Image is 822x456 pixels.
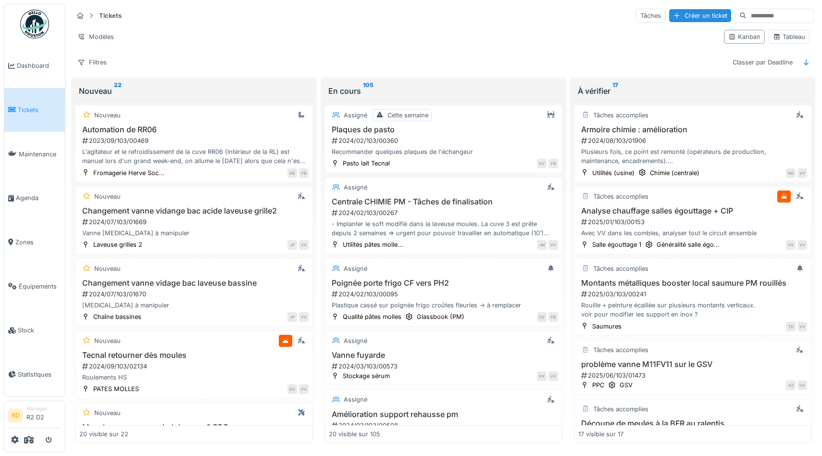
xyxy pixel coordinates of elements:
div: NG [786,168,796,178]
div: Filtres [73,55,111,69]
div: Utilités pâtes molle... [343,240,403,249]
div: VZ [786,380,796,390]
div: VV [786,240,796,250]
div: Plastique cassé sur poignée frigo croûtes fleuries -> à remplacer [329,301,558,310]
div: Assigné [344,183,367,192]
h3: Manche pour vanne pied de cuve 2 PDD [79,423,309,432]
div: Vanne [MEDICAL_DATA] à manipuler [79,228,309,238]
div: Nouveau [79,85,309,97]
div: JP [287,240,297,250]
div: PATES MOLLES [93,384,139,393]
div: Assigné [344,111,367,120]
div: Chimie (centrale) [650,168,699,177]
span: Équipements [19,282,61,291]
span: Statistiques [18,370,61,379]
h3: Vanne fuyarde [329,351,558,360]
img: Badge_color-CXgf-gQk.svg [20,10,49,38]
h3: Découpe de meules à la BFR au ralentis [578,419,808,428]
div: Roulements HS [79,373,309,382]
a: Zones [4,220,65,265]
div: FB [299,168,309,178]
li: RD [8,408,23,423]
div: Créer un ticket [669,9,731,22]
div: Rouille + peinture écaillée sur plusieurs montants verticaux. voir pour modifier les support en i... [578,301,808,319]
div: VV [797,322,807,331]
div: 2024/02/103/00360 [331,136,558,145]
h3: Plaques de pasto [329,125,558,134]
div: FB [548,159,558,168]
div: PPC [592,380,604,390]
div: VV [537,159,547,168]
h3: Poignée porte frigo CF vers PH2 [329,279,558,288]
div: Nouveau [94,111,121,120]
div: À vérifier [578,85,808,97]
div: Assigné [344,264,367,273]
div: 2024/03/103/00508 [331,421,558,430]
a: Statistiques [4,353,65,397]
div: 20 visible sur 105 [329,430,380,439]
div: 2024/09/103/02134 [81,362,309,371]
div: 20 visible sur 22 [79,430,128,439]
div: Modèles [73,30,118,44]
div: Tableau [773,32,805,41]
div: JP [287,312,297,322]
div: 2025/06/103/01473 [580,371,808,380]
div: GB [287,168,297,178]
div: VV [797,240,807,250]
h3: Analyse chauffage salles égouttage + CIP [578,206,808,215]
div: Qualité pâtes molles [343,312,401,321]
h3: problème vanne M11FV11 sur le GSV [578,360,808,369]
div: VV [299,240,309,250]
div: Classer par Deadline [728,55,797,69]
h3: Centrale CHIMIE PM - Tâches de finalisation [329,197,558,206]
div: Nouveau [94,408,121,418]
div: 2025/01/103/00153 [580,217,808,227]
div: 2024/07/103/01669 [81,217,309,227]
h3: Armoire chimie : amélioration [578,125,808,134]
div: Plusieurs fois, ce point est remonté (opérateurs de production, maintenance, encadrements). Le bu... [578,147,808,165]
div: Laveuse grilles 2 [93,240,142,249]
div: Tâches accomplies [593,264,648,273]
h3: Changement vanne vidage bac laveuse bassine [79,279,309,288]
div: Chaîne bassines [93,312,141,321]
div: VV [537,371,547,381]
a: Tickets [4,88,65,132]
div: VV [548,371,558,381]
div: Utilités (usine) [592,168,635,177]
div: CD [537,312,547,322]
a: Équipements [4,264,65,308]
div: [MEDICAL_DATA] à manipuler [79,301,309,310]
span: Dashboard [17,61,61,70]
div: Tâches accomplies [593,192,648,201]
div: VV [299,312,309,322]
li: R2 D2 [26,405,61,426]
div: Tâches [636,9,665,23]
a: Maintenance [4,132,65,176]
div: Pasto lait Tecnal [343,159,390,168]
a: RD ManagerR2 D2 [8,405,61,428]
div: 2024/07/103/01670 [81,290,309,299]
div: Tâches accomplies [593,405,648,414]
div: Stockage sérum [343,371,390,380]
div: DU [287,384,297,394]
div: VV [548,240,558,250]
div: 2024/08/103/01906 [580,136,808,145]
a: Agenda [4,176,65,220]
div: 2025/03/103/00241 [580,290,808,299]
a: Dashboard [4,44,65,88]
div: Généralité salle égo... [657,240,720,249]
span: Tickets [18,105,61,114]
h3: Montants métalliques booster local saumure PM rouillés [578,279,808,288]
h3: Automation de RR06 [79,125,309,134]
div: VV [797,380,807,390]
div: L'agitateur et le refroidissement de la cuve RR06 (intérieur de la RL) est manuel lors d'un grand... [79,147,309,165]
div: Tâches accomplies [593,111,648,120]
span: Zones [15,238,61,247]
span: Stock [18,326,61,335]
h3: Tecnal retourner dès moules [79,351,309,360]
sup: 17 [612,85,618,97]
div: Manager [26,405,61,412]
div: 2024/02/103/00095 [331,290,558,299]
div: 2024/03/103/00573 [331,362,558,371]
div: Cette semaine [387,111,428,120]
